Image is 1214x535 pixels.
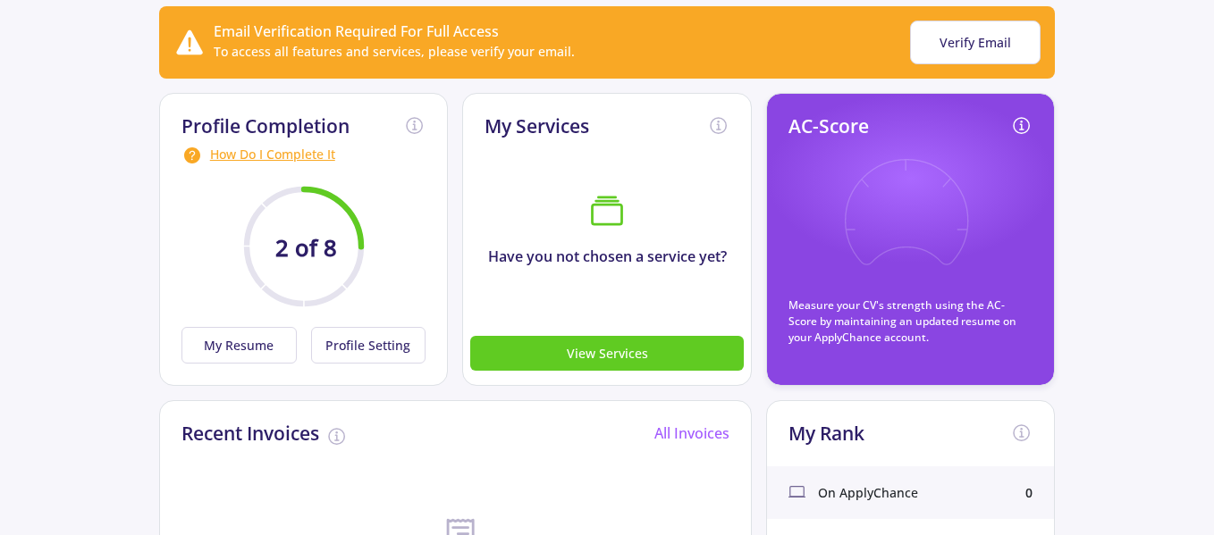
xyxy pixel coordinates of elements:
[181,422,319,445] h2: Recent Invoices
[311,327,426,364] button: Profile Setting
[470,343,744,363] a: View Services
[788,297,1033,346] p: Measure your CV's strength using the AC-Score by maintaining an updated resume on your ApplyChanc...
[910,21,1041,64] button: Verify Email
[1025,483,1033,502] div: 0
[818,483,918,502] span: On ApplyChance
[181,145,426,166] div: How Do I Complete It
[275,232,337,263] text: 2 of 8
[304,327,426,364] a: Profile Setting
[181,115,350,138] h2: Profile Completion
[214,21,575,42] div: Email Verification Required For Full Access
[181,327,297,364] button: My Resume
[788,422,864,445] h2: My Rank
[470,336,744,371] button: View Services
[463,246,751,267] p: Have you not chosen a service yet?
[485,115,589,138] h2: My Services
[214,42,575,61] div: To access all features and services, please verify your email.
[654,423,729,443] a: All Invoices
[788,115,869,138] h2: AC-Score
[181,327,304,364] a: My Resume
